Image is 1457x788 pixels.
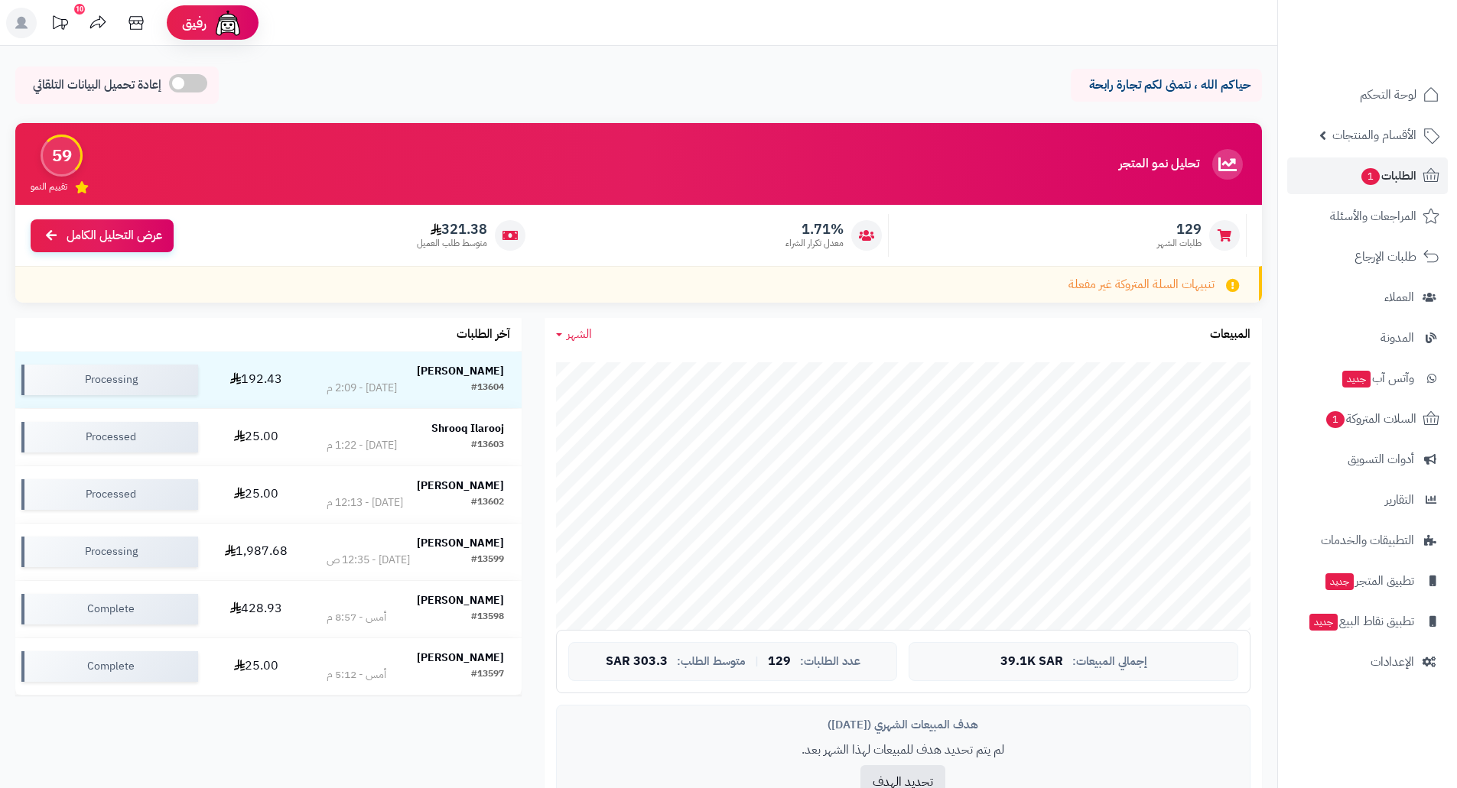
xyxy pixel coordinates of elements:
span: | [755,656,759,667]
span: 1 [1361,168,1380,185]
strong: Shrooq Ilarooj [431,420,504,436]
td: 25.00 [204,409,309,465]
div: أمس - 8:57 م [327,610,386,625]
strong: [PERSON_NAME] [417,478,504,494]
td: 25.00 [204,638,309,695]
a: المراجعات والأسئلة [1287,198,1448,235]
td: 428.93 [204,581,309,637]
div: [DATE] - 2:09 م [327,381,397,396]
div: أمس - 5:12 م [327,667,386,683]
a: الطلبات1 [1287,157,1448,194]
a: التقارير [1287,482,1448,518]
span: الطلبات [1360,165,1416,186]
div: Complete [21,594,198,624]
span: 1.71% [785,221,844,238]
div: Processed [21,479,198,510]
a: تطبيق المتجرجديد [1287,563,1448,599]
strong: [PERSON_NAME] [417,650,504,666]
span: وآتس آب [1341,368,1414,389]
span: 129 [768,655,791,669]
div: [DATE] - 12:13 م [327,495,403,511]
div: Complete [21,651,198,682]
span: 1 [1326,411,1345,428]
span: طلبات الشهر [1157,237,1202,250]
div: #13604 [471,381,504,396]
a: الشهر [556,326,592,343]
p: لم يتم تحديد هدف للمبيعات لهذا الشهر بعد. [568,741,1238,759]
div: Processing [21,537,198,567]
span: 321.38 [417,221,487,238]
a: لوحة التحكم [1287,76,1448,113]
a: السلات المتروكة1 [1287,400,1448,437]
span: 303.3 SAR [606,655,668,669]
a: العملاء [1287,279,1448,316]
img: logo-2.png [1353,43,1442,75]
a: أدوات التسويق [1287,441,1448,478]
span: تقييم النمو [31,180,67,193]
span: التقارير [1385,489,1414,511]
span: تطبيق المتجر [1324,570,1414,592]
span: تطبيق نقاط البيع [1308,611,1414,632]
span: السلات المتروكة [1325,408,1416,430]
td: 1,987.68 [204,524,309,580]
span: لوحة التحكم [1360,84,1416,105]
span: التطبيقات والخدمات [1321,530,1414,551]
div: [DATE] - 1:22 م [327,438,397,453]
a: المدونة [1287,319,1448,356]
div: [DATE] - 12:35 ص [327,553,410,568]
a: تحديثات المنصة [41,8,79,42]
div: 10 [74,4,85,15]
div: #13599 [471,553,504,568]
a: طلبات الإرجاع [1287,238,1448,275]
span: الشهر [567,325,592,343]
div: #13603 [471,438,504,453]
span: طلبات الإرجاع [1355,246,1416,268]
span: متوسط الطلب: [677,655,746,668]
img: ai-face.png [213,8,243,38]
strong: [PERSON_NAME] [417,363,504,379]
span: جديد [1325,573,1354,590]
span: المراجعات والأسئلة [1330,206,1416,227]
strong: [PERSON_NAME] [417,535,504,551]
span: جديد [1342,371,1371,388]
div: هدف المبيعات الشهري ([DATE]) [568,717,1238,733]
span: جديد [1309,614,1338,631]
span: معدل تكرار الشراء [785,237,844,250]
strong: [PERSON_NAME] [417,592,504,608]
span: الإعدادات [1371,651,1414,673]
td: 25.00 [204,466,309,523]
span: متوسط طلب العميل [417,237,487,250]
a: التطبيقات والخدمات [1287,522,1448,559]
span: العملاء [1384,287,1414,308]
span: إجمالي المبيعات: [1072,655,1147,668]
div: Processing [21,365,198,395]
span: عرض التحليل الكامل [67,227,162,245]
div: #13602 [471,495,504,511]
span: 129 [1157,221,1202,238]
span: عدد الطلبات: [800,655,860,668]
span: الأقسام والمنتجات [1332,125,1416,146]
span: رفيق [182,14,207,32]
td: 192.43 [204,352,309,408]
div: #13597 [471,667,504,683]
a: وآتس آبجديد [1287,360,1448,397]
h3: تحليل نمو المتجر [1119,157,1199,171]
span: 39.1K SAR [1000,655,1063,669]
span: أدوات التسويق [1348,449,1414,470]
h3: المبيعات [1210,328,1250,342]
a: عرض التحليل الكامل [31,219,174,252]
span: المدونة [1381,327,1414,349]
a: تطبيق نقاط البيعجديد [1287,603,1448,640]
span: إعادة تحميل البيانات التلقائي [33,76,161,94]
span: تنبيهات السلة المتروكة غير مفعلة [1068,276,1215,293]
div: Processed [21,422,198,452]
a: الإعدادات [1287,644,1448,680]
h3: آخر الطلبات [457,328,510,342]
p: حياكم الله ، نتمنى لكم تجارة رابحة [1082,76,1250,94]
div: #13598 [471,610,504,625]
